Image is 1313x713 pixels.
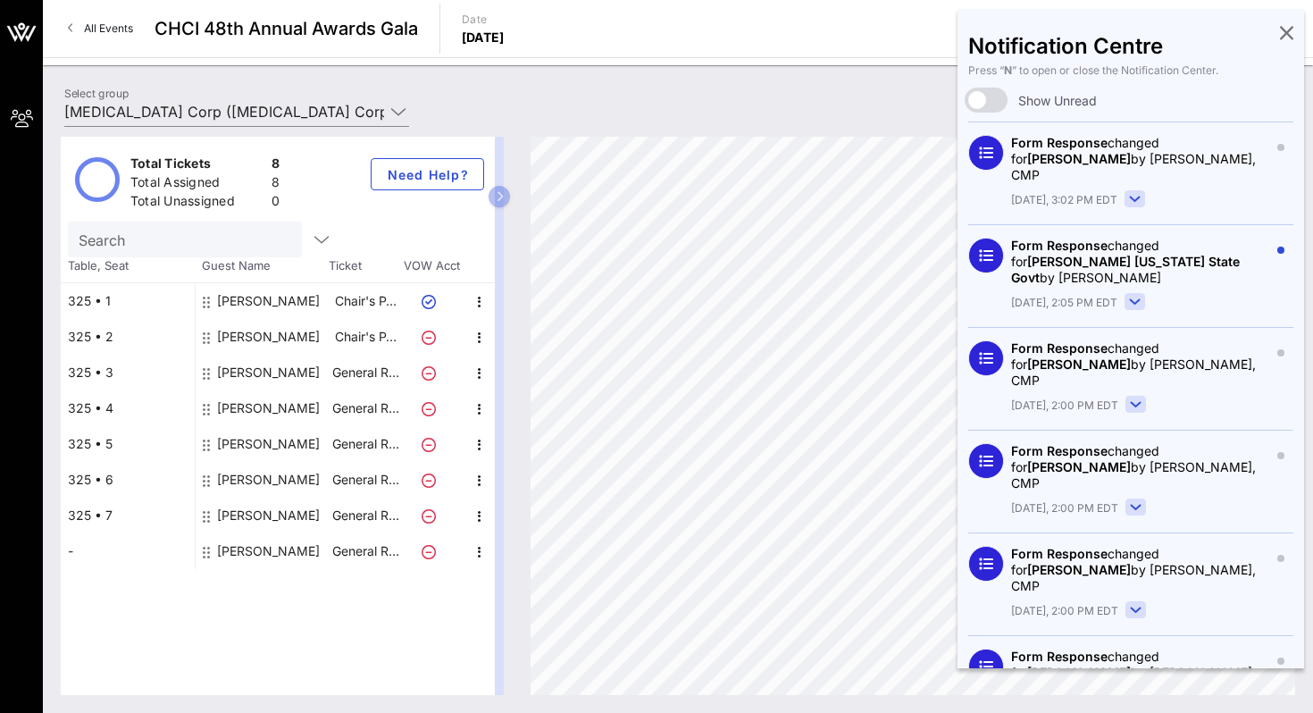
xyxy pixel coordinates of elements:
[1011,192,1117,208] span: [DATE], 3:02 PM EDT
[330,462,401,498] p: General R…
[272,192,280,214] div: 0
[330,426,401,462] p: General R…
[57,14,144,43] a: All Events
[217,355,320,390] div: Miladis Medina
[1011,340,1108,356] span: Form Response
[61,355,195,390] div: 325 • 3
[217,498,320,533] div: Tania Laden
[61,462,195,498] div: 325 • 6
[1011,443,1268,491] div: changed for by [PERSON_NAME], CMP
[1011,238,1268,286] div: changed for by [PERSON_NAME]
[155,15,418,42] span: CHCI 48th Annual Awards Gala
[64,87,129,100] label: Select group
[61,426,195,462] div: 325 • 5
[329,257,400,275] span: Ticket
[1011,443,1108,458] span: Form Response
[1011,603,1118,619] span: [DATE], 2:00 PM EDT
[61,283,195,319] div: 325 • 1
[968,63,1293,79] div: Press “ ” to open or close the Notification Center.
[84,21,133,35] span: All Events
[1011,546,1108,561] span: Form Response
[1011,295,1117,311] span: [DATE], 2:05 PM EDT
[1027,151,1131,166] span: [PERSON_NAME]
[1011,340,1268,389] div: changed for by [PERSON_NAME], CMP
[217,390,320,426] div: Rafael Melendez
[968,38,1293,55] div: Notification Centre
[330,390,401,426] p: General R…
[1011,135,1268,183] div: changed for by [PERSON_NAME], CMP
[272,173,280,196] div: 8
[217,426,320,462] div: Alfonso Nava
[195,257,329,275] span: Guest Name
[386,167,469,182] span: Need Help?
[371,158,484,190] button: Need Help?
[61,257,195,275] span: Table, Seat
[1027,665,1131,680] span: [PERSON_NAME]
[1011,649,1268,697] div: changed for by [PERSON_NAME], CMP
[217,283,320,319] div: Christopher Duncan
[1027,562,1131,577] span: [PERSON_NAME]
[462,29,505,46] p: [DATE]
[272,155,280,177] div: 8
[1011,398,1118,414] span: [DATE], 2:00 PM EDT
[130,173,264,196] div: Total Assigned
[1027,459,1131,474] span: [PERSON_NAME]
[400,257,463,275] span: VOW Acct
[330,533,401,569] p: General R…
[61,390,195,426] div: 325 • 4
[61,498,195,533] div: 325 • 7
[217,319,320,355] div: Chris Duncan III
[1011,500,1118,516] span: [DATE], 2:00 PM EDT
[330,498,401,533] p: General R…
[1004,63,1012,77] b: N
[61,319,195,355] div: 325 • 2
[1011,135,1108,150] span: Form Response
[1011,238,1108,253] span: Form Response
[130,192,264,214] div: Total Unassigned
[217,533,320,569] div: Ivy Savoy
[61,533,195,569] div: -
[1018,92,1097,109] span: Show Unread
[1011,649,1108,664] span: Form Response
[330,283,401,319] p: Chair's P…
[462,11,505,29] p: Date
[330,319,401,355] p: Chair's P…
[217,462,320,498] div: Karen Suarez Jimenez
[1027,356,1131,372] span: [PERSON_NAME]
[330,355,401,390] p: General R…
[1011,254,1240,285] span: [PERSON_NAME] [US_STATE] State Govt
[130,155,264,177] div: Total Tickets
[1011,546,1268,594] div: changed for by [PERSON_NAME], CMP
